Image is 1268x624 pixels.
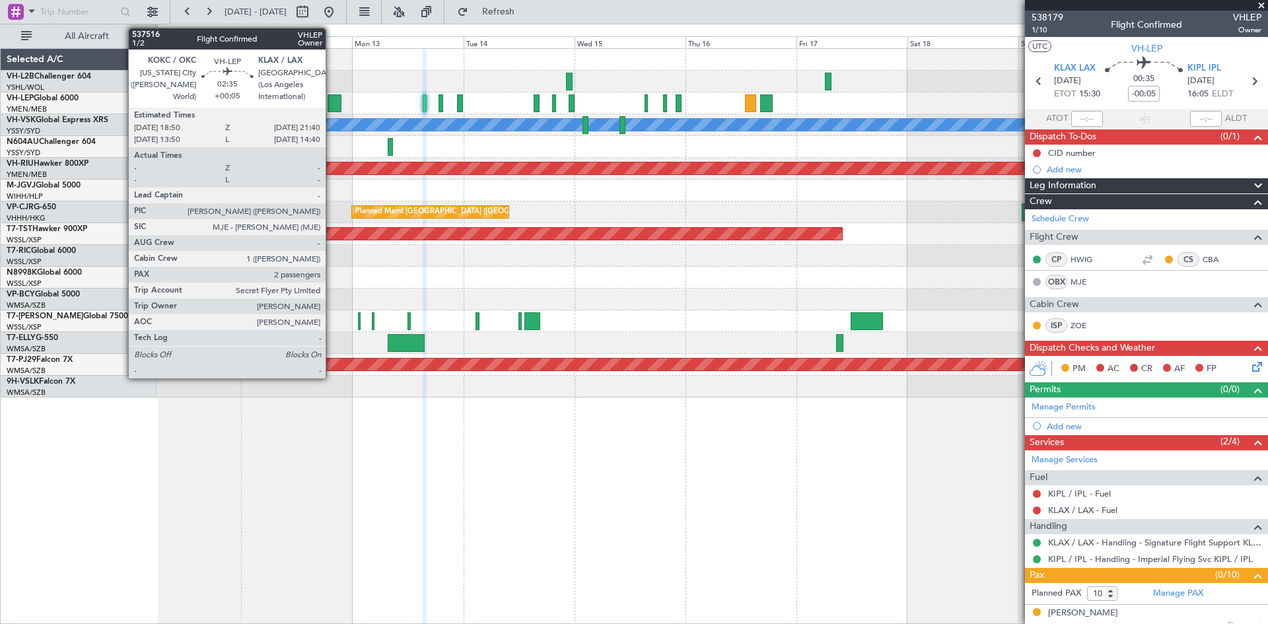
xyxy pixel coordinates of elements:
[7,94,34,102] span: VH-LEP
[1071,254,1100,265] a: HWIG
[1048,607,1118,620] div: [PERSON_NAME]
[7,148,40,158] a: YSSY/SYD
[1233,11,1261,24] span: VHLEP
[1030,297,1079,312] span: Cabin Crew
[7,378,75,386] a: 9H-VSLKFalcon 7X
[7,269,37,277] span: N8998K
[7,291,80,298] a: VP-BCYGlobal 5000
[1178,252,1199,267] div: CS
[7,160,34,168] span: VH-RIU
[1207,363,1216,376] span: FP
[1048,147,1096,158] div: CID number
[1133,73,1154,86] span: 00:35
[1030,519,1067,534] span: Handling
[7,94,79,102] a: VH-LEPGlobal 6000
[40,2,116,22] input: Trip Number
[1079,88,1100,101] span: 15:30
[686,36,796,48] div: Thu 16
[7,225,87,233] a: T7-TSTHawker 900XP
[7,235,42,245] a: WSSL/XSP
[1032,24,1063,36] span: 1/10
[15,26,143,47] button: All Aircraft
[1187,88,1209,101] span: 16:05
[7,334,58,342] a: T7-ELLYG-550
[7,126,40,136] a: YSSY/SYD
[1030,178,1096,193] span: Leg Information
[1047,164,1261,175] div: Add new
[7,170,47,180] a: YMEN/MEB
[1030,435,1064,450] span: Services
[7,203,34,211] span: VP-CJR
[7,257,42,267] a: WSSL/XSP
[160,26,182,38] div: [DATE]
[1045,318,1067,333] div: ISP
[7,213,46,223] a: VHHH/HKG
[7,138,96,146] a: N604AUChallenger 604
[1030,194,1052,209] span: Crew
[1203,254,1232,265] a: CBA
[7,116,36,124] span: VH-VSK
[1054,88,1076,101] span: ETOT
[1233,24,1261,36] span: Owner
[1048,504,1117,516] a: KLAX / LAX - Fuel
[1045,275,1067,289] div: OBX
[7,182,81,190] a: M-JGVJGlobal 5000
[7,356,36,364] span: T7-PJ29
[7,291,35,298] span: VP-BCY
[575,36,686,48] div: Wed 15
[7,388,46,398] a: WMSA/SZB
[7,104,47,114] a: YMEN/MEB
[1032,401,1096,414] a: Manage Permits
[1220,434,1240,448] span: (2/4)
[1048,488,1111,499] a: KIPL / IPL - Fuel
[1046,112,1068,125] span: ATOT
[7,269,82,277] a: N8998KGlobal 6000
[1220,382,1240,396] span: (0/0)
[241,36,352,48] div: Sun 12
[1212,88,1233,101] span: ELDT
[1073,363,1086,376] span: PM
[1030,129,1096,145] span: Dispatch To-Dos
[130,36,241,48] div: Sat 11
[7,138,39,146] span: N604AU
[1032,213,1089,226] a: Schedule Crew
[7,378,39,386] span: 9H-VSLK
[7,191,43,201] a: WIHH/HLP
[1030,470,1047,485] span: Fuel
[7,225,32,233] span: T7-TST
[7,73,34,81] span: VH-L2B
[1220,129,1240,143] span: (0/1)
[7,366,46,376] a: WMSA/SZB
[7,203,56,211] a: VP-CJRG-650
[907,36,1018,48] div: Sat 18
[1028,40,1051,52] button: UTC
[1108,363,1119,376] span: AC
[7,312,83,320] span: T7-[PERSON_NAME]
[355,202,576,222] div: Planned Maint [GEOGRAPHIC_DATA] ([GEOGRAPHIC_DATA] Intl)
[34,32,139,41] span: All Aircraft
[7,247,31,255] span: T7-RIC
[1215,568,1240,582] span: (0/10)
[1032,11,1063,24] span: 538179
[1187,75,1215,88] span: [DATE]
[1174,363,1185,376] span: AF
[7,356,73,364] a: T7-PJ29Falcon 7X
[7,73,91,81] a: VH-L2BChallenger 604
[7,344,46,354] a: WMSA/SZB
[1030,230,1078,245] span: Flight Crew
[464,36,575,48] div: Tue 14
[1071,320,1100,331] a: ZOE
[1018,36,1129,48] div: Sun 19
[1131,42,1162,55] span: VH-LEP
[225,6,287,18] span: [DATE] - [DATE]
[7,300,46,310] a: WMSA/SZB
[1054,75,1081,88] span: [DATE]
[1048,537,1261,548] a: KLAX / LAX - Handling - Signature Flight Support KLAX / LAX
[1030,382,1061,398] span: Permits
[1047,421,1261,432] div: Add new
[7,160,88,168] a: VH-RIUHawker 800XP
[352,36,463,48] div: Mon 13
[1032,587,1081,600] label: Planned PAX
[1054,62,1096,75] span: KLAX LAX
[1045,252,1067,267] div: CP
